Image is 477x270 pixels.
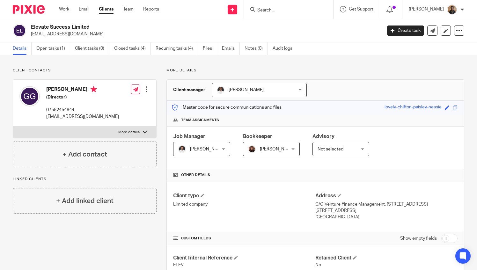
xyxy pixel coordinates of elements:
a: Work [59,6,69,12]
p: C/O Venture Finance Management, [STREET_ADDRESS] [315,201,458,208]
a: Email [79,6,89,12]
h4: Retained Client [315,255,458,261]
a: Clients [99,6,114,12]
img: dom%20slack.jpg [178,145,186,153]
a: Details [13,42,32,55]
img: svg%3E [13,24,26,37]
span: No [315,263,321,267]
p: Limited company [173,201,315,208]
h2: Elevate Success Limited [31,24,308,31]
label: Show empty fields [400,235,437,242]
i: Primary [91,86,97,92]
a: Emails [222,42,240,55]
span: Get Support [349,7,373,11]
a: Closed tasks (4) [114,42,151,55]
img: svg%3E [19,86,40,106]
h4: + Add contact [62,150,107,159]
a: Reports [143,6,159,12]
a: Open tasks (1) [36,42,70,55]
span: [PERSON_NAME] [190,147,225,151]
p: [PERSON_NAME] [409,6,444,12]
p: Client contacts [13,68,157,73]
a: Team [123,6,134,12]
h4: CUSTOM FIELDS [173,236,315,241]
a: Files [203,42,217,55]
p: Master code for secure communications and files [172,104,282,111]
img: dom%20slack.jpg [217,86,224,94]
a: Audit logs [273,42,297,55]
img: Headshot.jpg [248,145,256,153]
a: Recurring tasks (4) [156,42,198,55]
input: Search [257,8,314,13]
p: More details [118,130,140,135]
span: Team assignments [181,118,219,123]
span: Other details [181,172,210,178]
p: [EMAIL_ADDRESS][DOMAIN_NAME] [31,31,378,37]
span: [PERSON_NAME] [229,88,264,92]
h4: Client Internal Reference [173,255,315,261]
h3: Client manager [173,87,205,93]
h4: [PERSON_NAME] [46,86,119,94]
p: Linked clients [13,177,157,182]
h4: + Add linked client [56,196,114,206]
span: [PERSON_NAME] [260,147,295,151]
span: Job Manager [173,134,205,139]
p: [EMAIL_ADDRESS][DOMAIN_NAME] [46,113,119,120]
img: Pixie [13,5,45,14]
span: Not selected [318,147,343,151]
p: 07552454644 [46,107,119,113]
span: Advisory [312,134,334,139]
h5: (Director) [46,94,119,100]
span: Bookkeeper [243,134,272,139]
p: [GEOGRAPHIC_DATA] [315,214,458,220]
p: More details [166,68,464,73]
img: WhatsApp%20Image%202025-04-23%20.jpg [447,4,457,15]
h4: Address [315,193,458,199]
a: Create task [387,26,424,36]
h4: Client type [173,193,315,199]
a: Client tasks (0) [75,42,109,55]
p: [STREET_ADDRESS] [315,208,458,214]
div: lovely-chiffon-paisley-nessie [385,104,442,111]
span: ELEV [173,263,184,267]
a: Notes (0) [245,42,268,55]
